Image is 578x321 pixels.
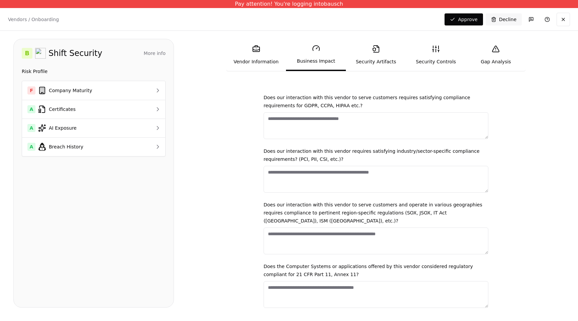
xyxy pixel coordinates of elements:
div: A [27,143,35,151]
p: Vendors / Onboarding [8,16,59,23]
label: Does our interaction with this vendor to serve customers requires satisfying compliance requireme... [264,95,470,108]
a: Security Controls [406,40,466,70]
div: Certificates [27,105,136,113]
button: Decline [486,13,522,25]
div: A [27,124,35,132]
div: Breach History [27,143,136,151]
div: F [27,86,35,94]
div: Company Maturity [27,86,136,94]
label: Does our interaction with this vendor requires satisfying industry/sector-specific compliance req... [264,148,480,162]
button: Approve [445,13,483,25]
div: Risk Profile [22,67,166,75]
a: Gap Analysis [466,40,526,70]
img: Shift Security [35,48,46,59]
label: Does our interaction with this vendor to serve customers and operate in various geographies requi... [264,202,482,223]
div: Shift Security [49,48,102,59]
div: B [22,48,32,59]
a: Business Impact [286,39,346,71]
a: Security Artifacts [346,40,406,70]
label: Does the Computer Systems or applications offered by this vendor considered regulatory compliant ... [264,264,473,277]
button: More info [144,47,166,59]
div: AI Exposure [27,124,136,132]
div: A [27,105,35,113]
a: Vendor Information [226,40,286,70]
